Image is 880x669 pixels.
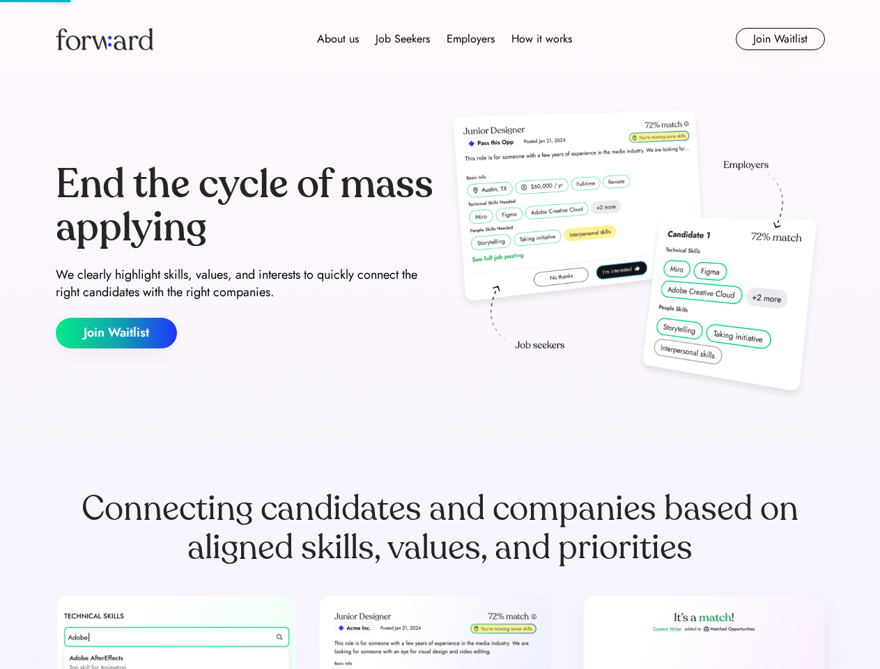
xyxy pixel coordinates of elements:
img: Forward logo [56,28,153,50]
button: Join Waitlist [56,318,177,348]
div: Job Seekers [376,31,430,47]
div: Employers [447,31,495,47]
div: How it works [511,31,572,47]
button: Join Waitlist [736,28,825,50]
div: About us [317,31,359,47]
div: End the cycle of mass applying [56,163,435,249]
div: We clearly highlight skills, values, and interests to quickly connect the right candidates with t... [56,266,435,301]
div: Connecting candidates and companies based on aligned skills, values, and priorities [56,489,825,567]
img: hero-image.png [446,106,825,406]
